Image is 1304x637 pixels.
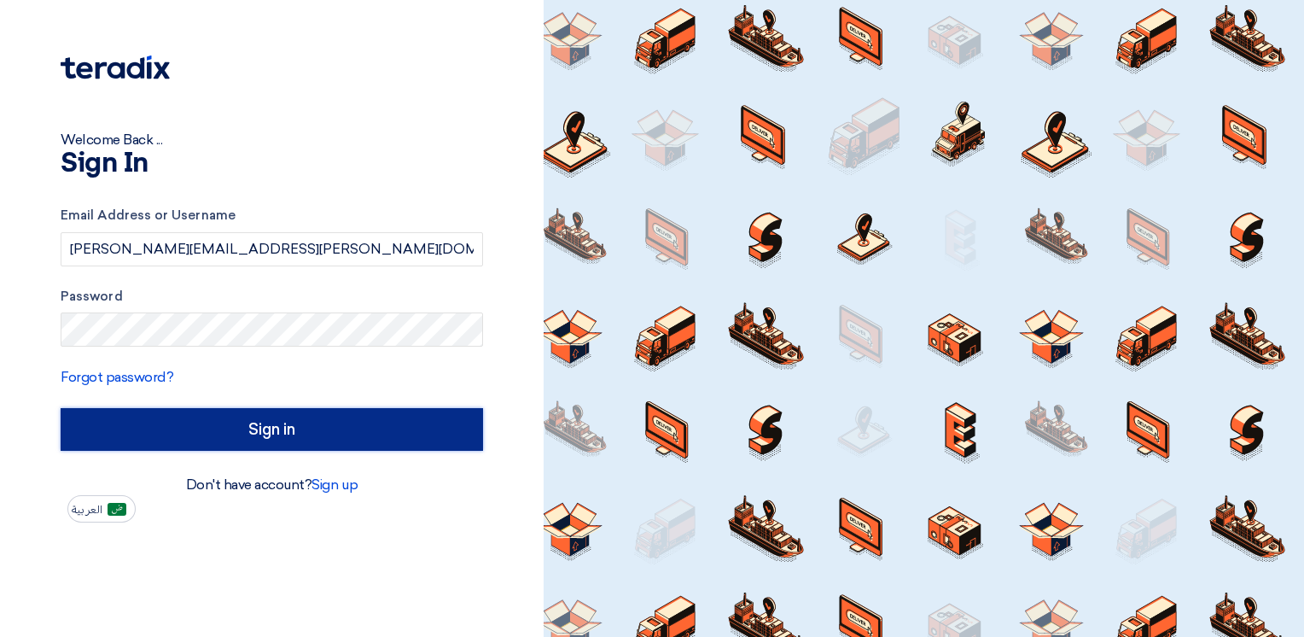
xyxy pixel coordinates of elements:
div: Don't have account? [61,475,483,495]
img: ar-AR.png [108,503,126,516]
input: Sign in [61,408,483,451]
a: Sign up [311,476,358,493]
h1: Sign In [61,150,483,178]
label: Password [61,287,483,307]
label: Email Address or Username [61,206,483,225]
img: Teradix logo [61,56,170,79]
span: العربية [72,504,102,516]
div: Welcome Back ... [61,130,483,150]
input: Enter your business email or username [61,232,483,266]
a: Forgot password? [61,369,173,385]
button: العربية [67,495,136,523]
